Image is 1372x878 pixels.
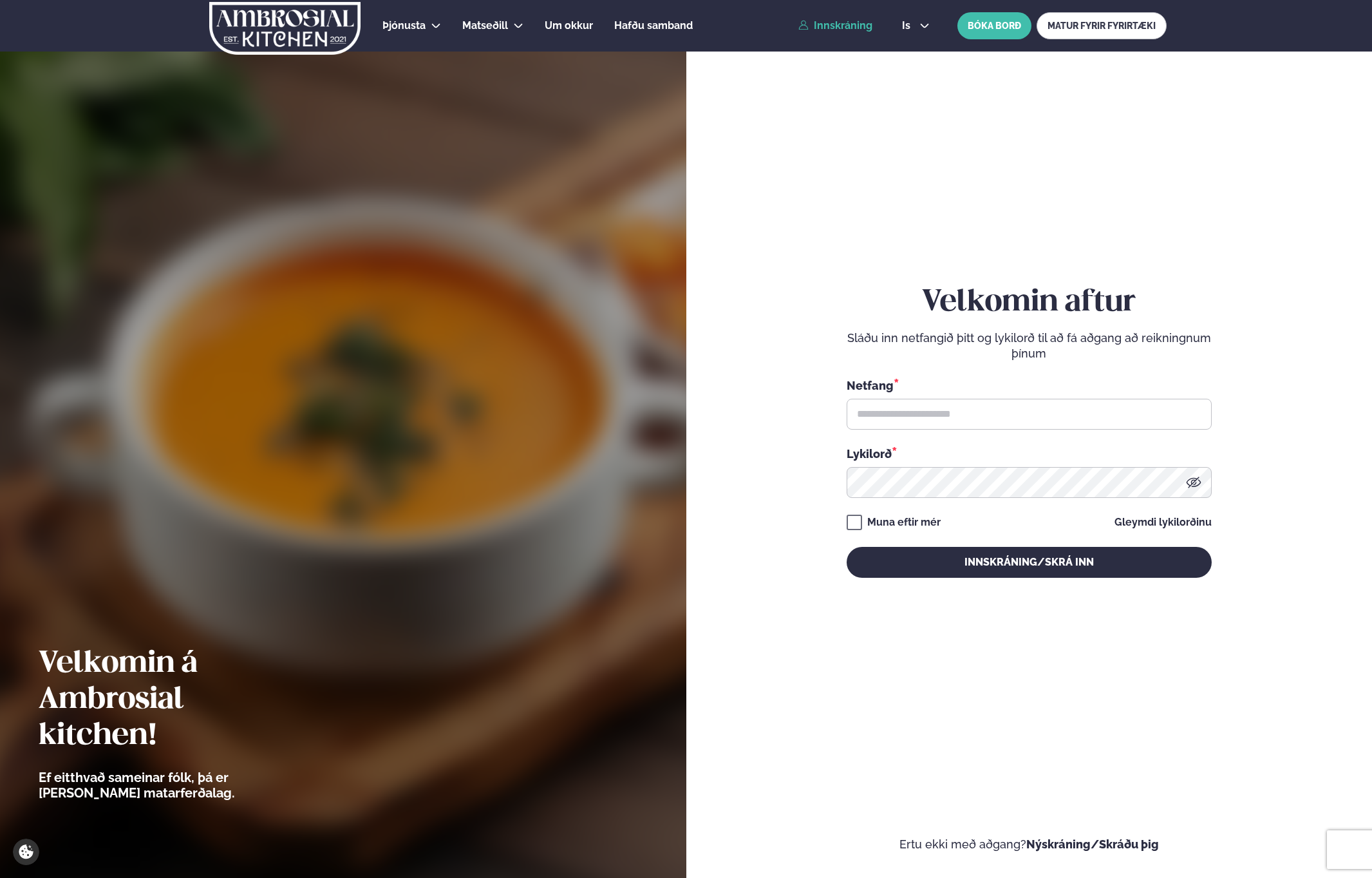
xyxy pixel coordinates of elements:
[725,837,1334,852] p: Ertu ekki með aðgang?
[545,18,593,33] a: Um okkur
[798,20,872,32] a: Innskráning
[1114,517,1212,528] a: Gleymdi lykilorðinu
[1026,837,1159,851] a: Nýskráning/Skráðu þig
[545,19,593,32] span: Um okkur
[13,839,39,865] a: Cookie settings
[614,19,693,32] span: Hafðu samband
[462,19,508,32] span: Matseðill
[39,646,306,754] h2: Velkomin á Ambrosial kitchen!
[892,21,940,31] button: is
[847,330,1212,361] p: Sláðu inn netfangið þitt og lykilorð til að fá aðgang að reikningnum þínum
[614,18,693,33] a: Hafðu samband
[382,19,426,32] span: Þjónusta
[847,285,1212,321] h2: Velkomin aftur
[902,21,914,31] span: is
[208,2,362,55] img: logo
[462,18,508,33] a: Matseðill
[1037,12,1167,39] a: MATUR FYRIR FYRIRTÆKI
[847,547,1212,578] button: Innskráning/Skrá inn
[847,377,1212,394] div: Netfang
[382,18,426,33] a: Þjónusta
[957,12,1031,39] button: BÓKA BORÐ
[847,445,1212,462] div: Lykilorð
[39,770,306,801] p: Ef eitthvað sameinar fólk, þá er [PERSON_NAME] matarferðalag.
